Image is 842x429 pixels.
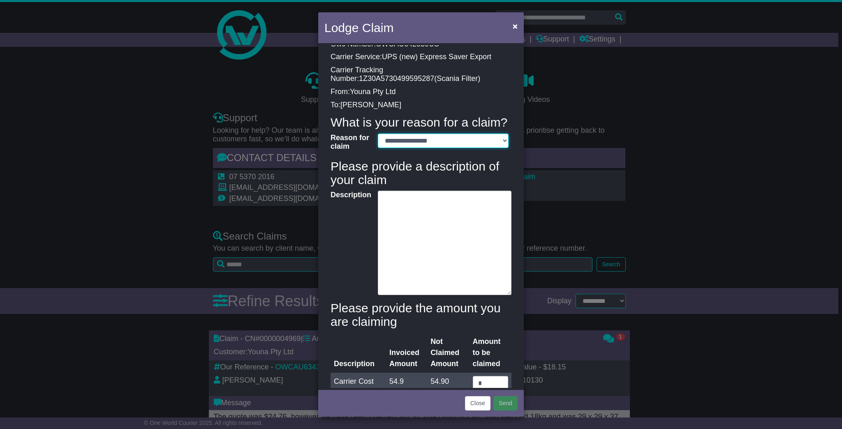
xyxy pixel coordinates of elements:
td: 54.90 [427,373,469,394]
p: From: [331,88,511,97]
span: [PERSON_NAME] [340,101,401,109]
label: Description [326,191,374,293]
h4: Please provide a description of your claim [331,159,511,187]
h4: What is your reason for a claim? [331,115,511,129]
th: Not Claimed Amount [427,333,469,373]
h4: Lodge Claim [324,18,393,37]
button: Close [465,396,490,411]
th: Description [331,333,386,373]
label: Reason for claim [326,134,374,151]
th: Amount to be claimed [470,333,511,373]
td: 54.9 [386,373,427,394]
td: Carrier Cost [331,373,386,394]
button: Close [509,18,522,35]
span: × [513,21,518,31]
span: 1Z30A5730499595287 [359,74,434,83]
button: Send [493,396,518,411]
th: Invoiced Amount [386,333,427,373]
span: Youna Pty Ltd [350,88,396,96]
h4: Please provide the amount you are claiming [331,301,511,328]
p: Carrier Tracking Number: ( ) [331,66,511,83]
p: Carrier Service: [331,53,511,62]
span: UPS (new) Express Saver Export [382,53,491,61]
p: To: [331,101,511,110]
span: Scania Filter [437,74,478,83]
span: OWCAU642839US [376,40,439,48]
